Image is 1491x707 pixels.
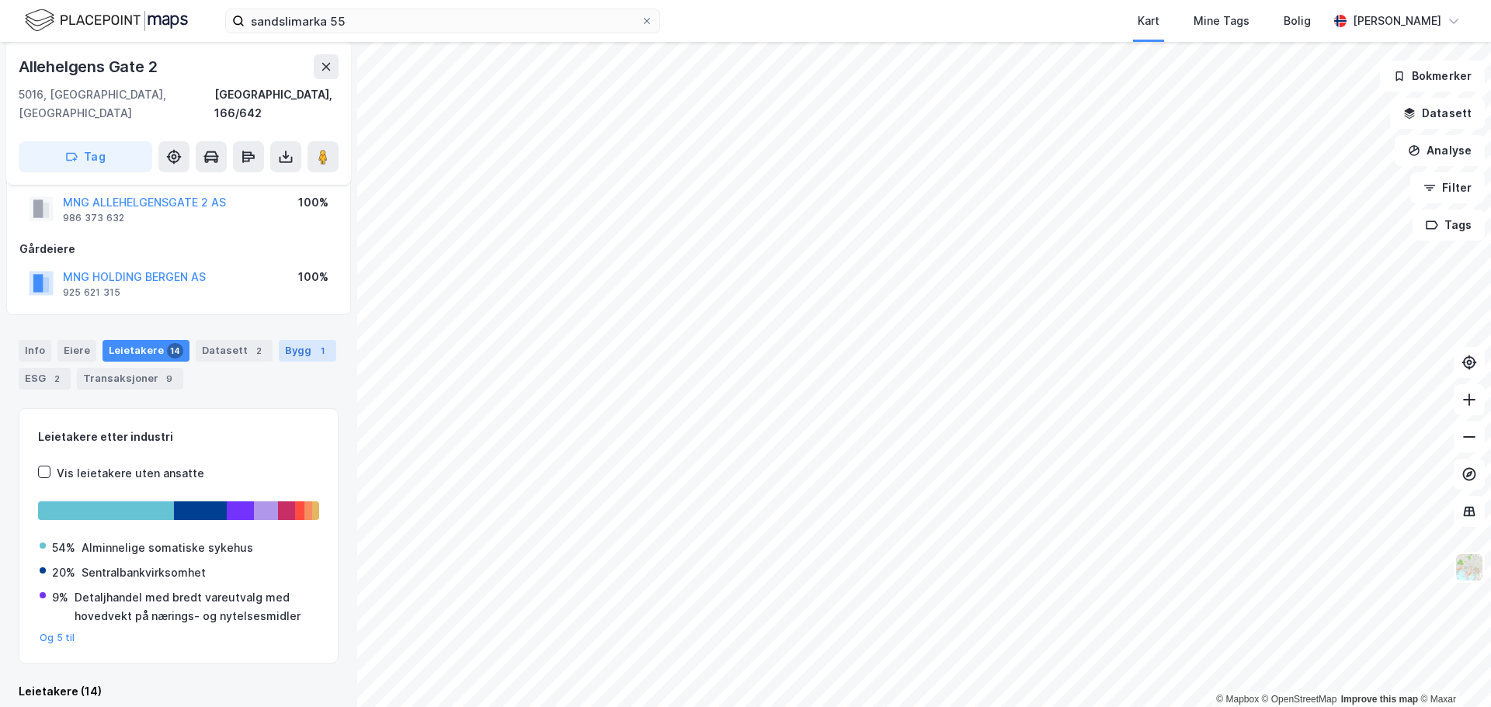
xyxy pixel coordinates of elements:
a: Mapbox [1216,694,1259,705]
button: Tag [19,141,152,172]
div: Info [19,340,51,362]
div: Vis leietakere uten ansatte [57,464,204,483]
div: ESG [19,368,71,390]
button: Bokmerker [1380,61,1485,92]
div: 986 373 632 [63,212,124,224]
div: Sentralbankvirksomhet [82,563,206,582]
div: Leietakere etter industri [38,428,319,446]
div: 100% [298,193,328,212]
div: Leietakere [103,340,189,362]
div: 14 [167,343,183,359]
div: Detaljhandel med bredt vareutvalg med hovedvekt på nærings- og nytelsesmidler [75,588,318,626]
div: Bygg [279,340,336,362]
a: OpenStreetMap [1262,694,1337,705]
div: 5016, [GEOGRAPHIC_DATA], [GEOGRAPHIC_DATA] [19,85,214,123]
div: Allehelgens Gate 2 [19,54,160,79]
div: 2 [251,343,266,359]
div: 925 621 315 [63,286,120,299]
div: 9% [52,588,68,607]
div: [PERSON_NAME] [1353,12,1441,30]
div: Bolig [1284,12,1311,30]
button: Filter [1410,172,1485,203]
div: Kontrollprogram for chat [1413,632,1491,707]
div: 9 [162,371,177,386]
div: 20% [52,563,75,582]
div: Leietakere (14) [19,682,339,701]
div: 100% [298,268,328,286]
div: Eiere [57,340,96,362]
a: Improve this map [1341,694,1418,705]
div: 1 [315,343,330,359]
div: Mine Tags [1194,12,1249,30]
div: Datasett [196,340,273,362]
button: Og 5 til [40,632,75,644]
div: Gårdeiere [19,240,338,258]
input: Søk på adresse, matrikkel, gårdeiere, leietakere eller personer [245,9,641,33]
div: Transaksjoner [77,368,183,390]
button: Tags [1413,210,1485,241]
button: Analyse [1395,135,1485,166]
div: 2 [49,371,64,386]
div: Alminnelige somatiske sykehus [82,539,253,557]
img: logo.f888ab2527a4732fd821a326f86c7f29.svg [25,7,188,34]
div: [GEOGRAPHIC_DATA], 166/642 [214,85,339,123]
div: Kart [1138,12,1159,30]
img: Z [1455,553,1484,582]
iframe: Chat Widget [1413,632,1491,707]
div: 54% [52,539,75,557]
button: Datasett [1390,98,1485,129]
